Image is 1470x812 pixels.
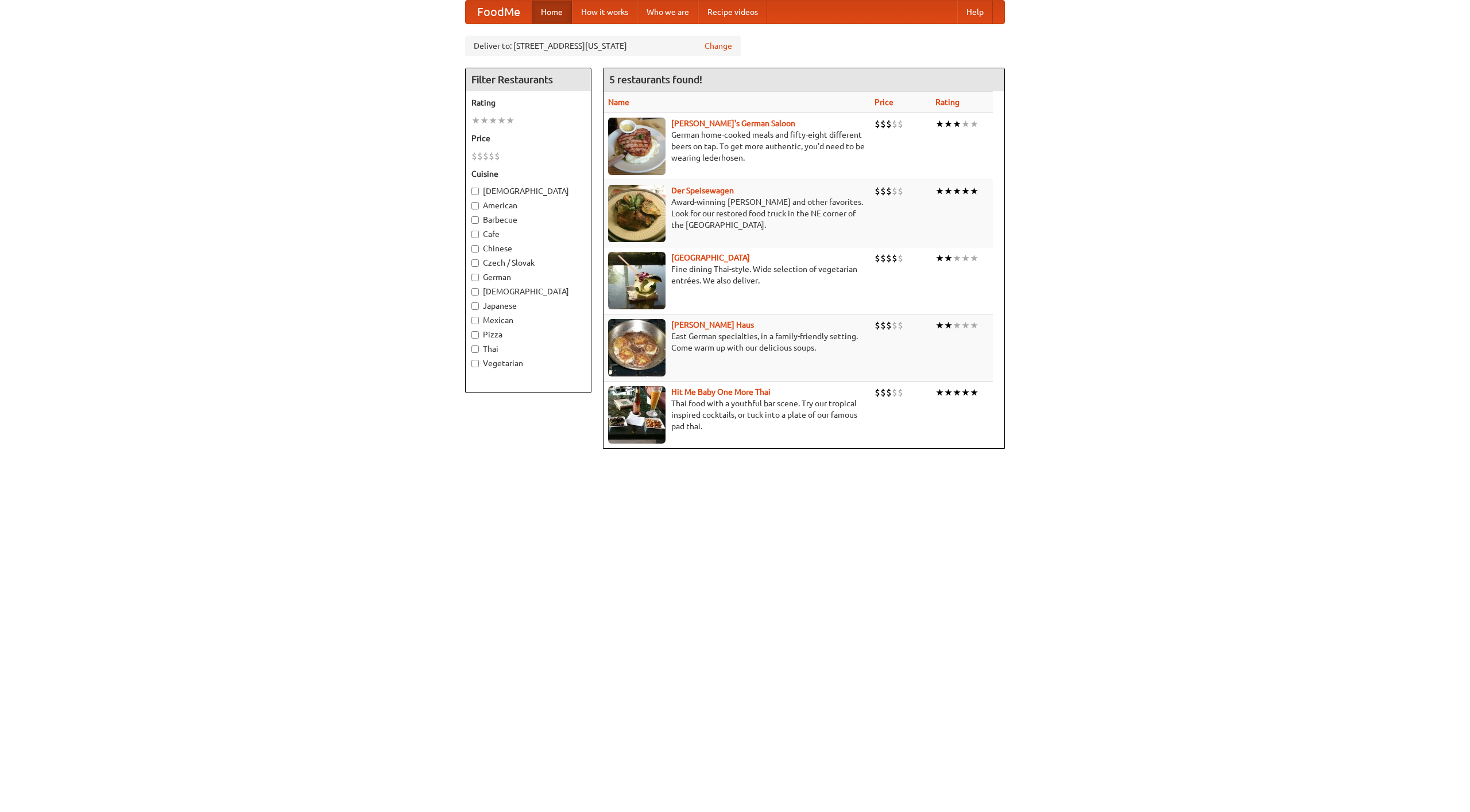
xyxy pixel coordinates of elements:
h5: Cuisine [471,168,585,180]
li: $ [875,319,880,332]
li: $ [494,150,500,162]
img: satay.jpg [608,252,666,309]
a: Who we are [637,1,698,24]
li: $ [875,118,880,130]
input: German [471,274,479,281]
p: German home-cooked meals and fifty-eight different beers on tap. To get more authentic, you'd nee... [608,129,865,164]
input: [DEMOGRAPHIC_DATA] [471,188,479,195]
ng-pluralize: 5 restaurants found! [609,74,702,85]
input: Chinese [471,245,479,252]
input: Thai [471,345,479,353]
li: $ [892,118,898,130]
li: ★ [935,386,944,399]
li: ★ [970,252,978,265]
li: ★ [506,114,514,127]
p: Fine dining Thai-style. Wide selection of vegetarian entrées. We also deliver. [608,263,865,286]
li: ★ [944,118,953,130]
li: $ [886,386,892,399]
li: $ [886,118,892,130]
img: babythai.jpg [608,386,666,444]
input: American [471,202,479,209]
li: ★ [953,319,961,332]
li: $ [875,185,880,197]
input: Japanese [471,302,479,310]
li: ★ [935,319,944,332]
input: Mexican [471,317,479,324]
label: American [471,200,585,211]
li: $ [489,150,494,162]
li: $ [892,252,898,265]
li: ★ [961,185,970,197]
li: $ [483,150,489,162]
a: Recipe videos [698,1,767,24]
a: Help [957,1,993,24]
li: $ [898,118,903,130]
li: $ [471,150,477,162]
label: Barbecue [471,214,585,226]
li: ★ [944,386,953,399]
li: $ [886,185,892,197]
li: ★ [953,386,961,399]
li: $ [898,252,903,265]
li: ★ [944,252,953,265]
a: Der Speisewagen [671,186,734,195]
label: Vegetarian [471,358,585,369]
input: Cafe [471,231,479,238]
label: Cafe [471,228,585,240]
label: Japanese [471,300,585,312]
input: Pizza [471,331,479,339]
a: [GEOGRAPHIC_DATA] [671,253,750,262]
li: ★ [970,386,978,399]
p: East German specialties, in a family-friendly setting. Come warm up with our delicious soups. [608,331,865,353]
li: $ [892,185,898,197]
li: ★ [935,252,944,265]
a: Change [705,40,732,52]
li: $ [898,185,903,197]
li: ★ [970,118,978,130]
li: ★ [489,114,497,127]
div: Deliver to: [STREET_ADDRESS][US_STATE] [465,36,741,56]
a: Name [608,98,629,107]
li: $ [880,185,886,197]
a: Rating [935,98,960,107]
label: Chinese [471,243,585,254]
li: $ [892,319,898,332]
a: [PERSON_NAME] Haus [671,320,754,329]
li: $ [892,386,898,399]
label: Czech / Slovak [471,257,585,269]
li: $ [880,252,886,265]
li: ★ [961,319,970,332]
a: Hit Me Baby One More Thai [671,387,771,397]
label: [DEMOGRAPHIC_DATA] [471,286,585,297]
img: speisewagen.jpg [608,185,666,242]
li: $ [880,386,886,399]
input: Vegetarian [471,360,479,367]
li: ★ [497,114,506,127]
li: $ [875,386,880,399]
li: $ [880,118,886,130]
li: $ [898,386,903,399]
li: ★ [961,118,970,130]
label: Pizza [471,329,585,340]
li: ★ [471,114,480,127]
li: $ [875,252,880,265]
li: ★ [953,252,961,265]
li: ★ [935,118,944,130]
li: ★ [953,118,961,130]
li: ★ [935,185,944,197]
p: Award-winning [PERSON_NAME] and other favorites. Look for our restored food truck in the NE corne... [608,196,865,231]
a: [PERSON_NAME]'s German Saloon [671,119,795,128]
li: ★ [944,185,953,197]
li: $ [898,319,903,332]
h5: Price [471,133,585,144]
input: [DEMOGRAPHIC_DATA] [471,288,479,296]
a: Home [532,1,572,24]
label: [DEMOGRAPHIC_DATA] [471,185,585,197]
li: $ [886,319,892,332]
li: ★ [970,185,978,197]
